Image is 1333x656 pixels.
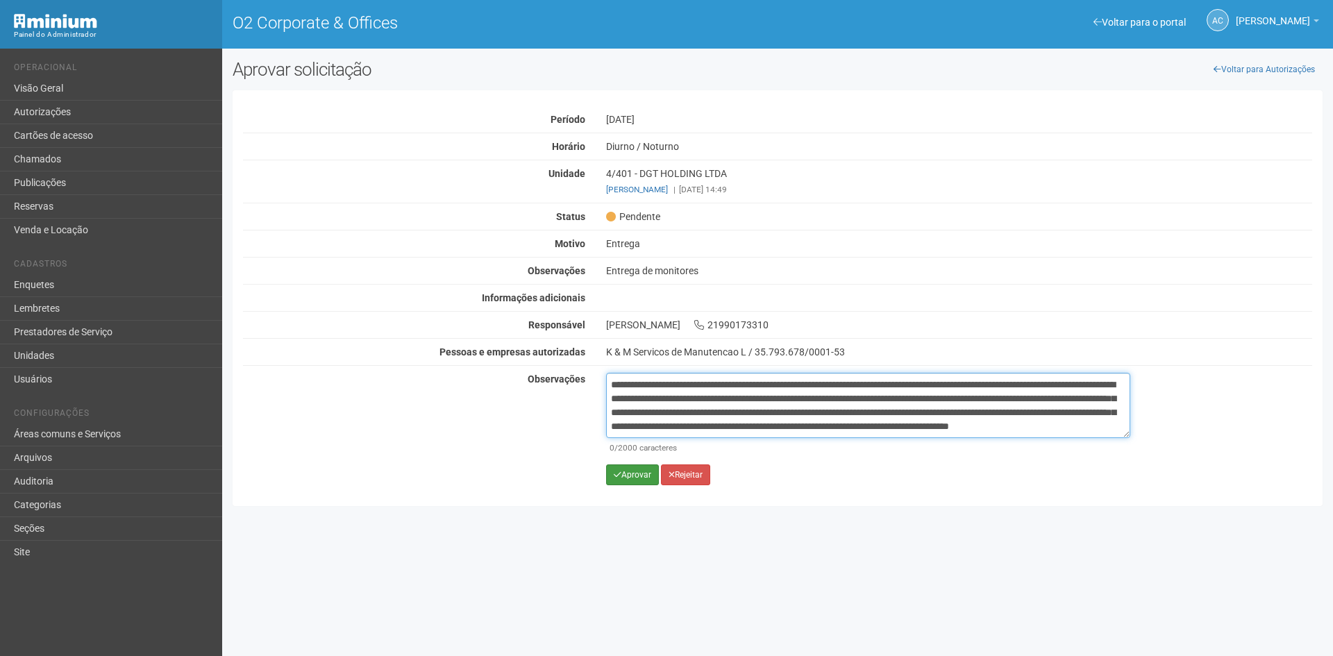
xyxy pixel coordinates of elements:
[439,346,585,358] strong: Pessoas e empresas autorizadas
[661,464,710,485] button: Rejeitar
[1236,2,1310,26] span: Ana Carla de Carvalho Silva
[596,113,1323,126] div: [DATE]
[551,114,585,125] strong: Período
[14,408,212,423] li: Configurações
[528,265,585,276] strong: Observações
[482,292,585,303] strong: Informações adicionais
[552,141,585,152] strong: Horário
[606,464,659,485] button: Aprovar
[610,441,1127,454] div: /2000 caracteres
[596,167,1323,196] div: 4/401 - DGT HOLDING LTDA
[528,319,585,330] strong: Responsável
[548,168,585,179] strong: Unidade
[606,185,668,194] a: [PERSON_NAME]
[596,140,1323,153] div: Diurno / Noturno
[596,237,1323,250] div: Entrega
[1093,17,1186,28] a: Voltar para o portal
[233,14,767,32] h1: O2 Corporate & Offices
[606,346,1312,358] div: K & M Servicos de Manutencao L / 35.793.678/0001-53
[14,259,212,274] li: Cadastros
[555,238,585,249] strong: Motivo
[596,319,1323,331] div: [PERSON_NAME] 21990173310
[14,28,212,41] div: Painel do Administrador
[14,14,97,28] img: Minium
[1206,59,1323,80] a: Voltar para Autorizações
[673,185,676,194] span: |
[528,373,585,385] strong: Observações
[1236,17,1319,28] a: [PERSON_NAME]
[606,210,660,223] span: Pendente
[233,59,767,80] h2: Aprovar solicitação
[610,443,614,453] span: 0
[596,264,1323,277] div: Entrega de monitores
[14,62,212,77] li: Operacional
[606,183,1312,196] div: [DATE] 14:49
[1207,9,1229,31] a: AC
[556,211,585,222] strong: Status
